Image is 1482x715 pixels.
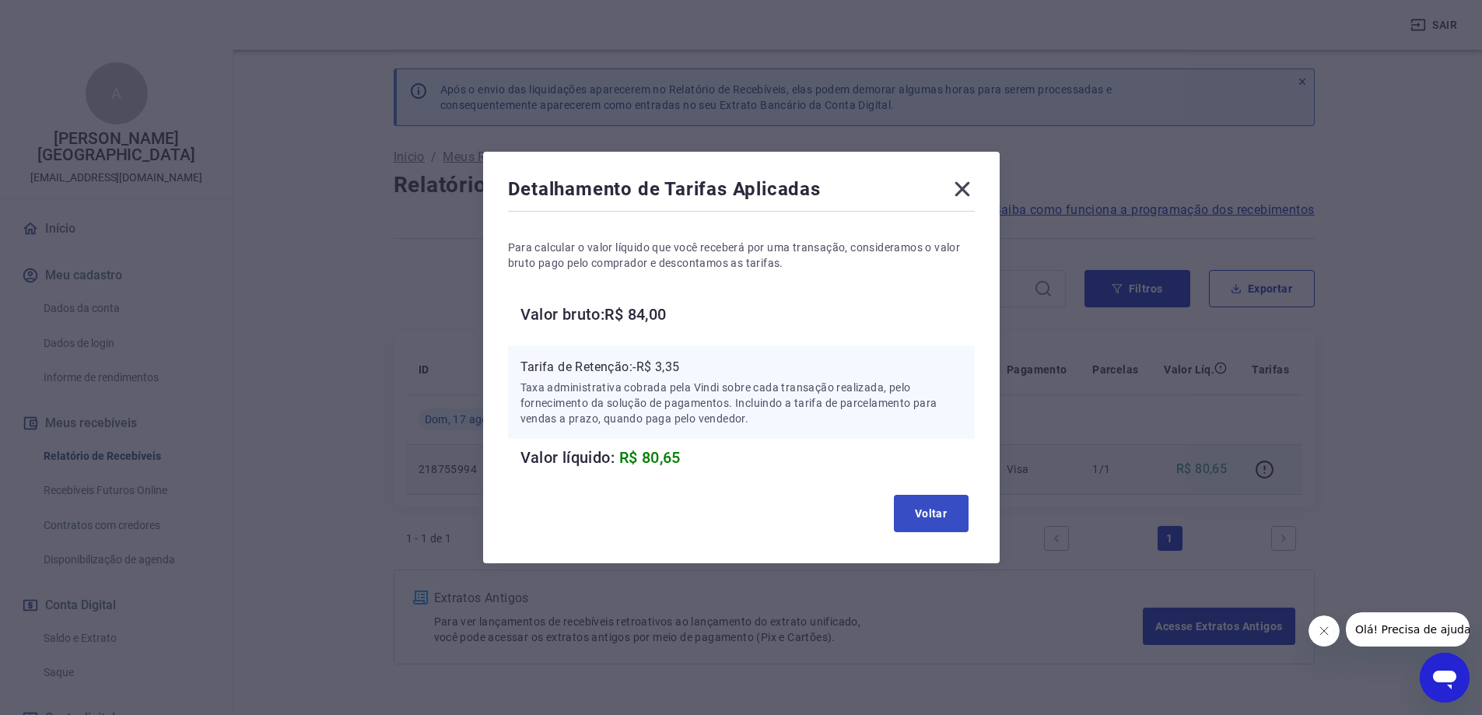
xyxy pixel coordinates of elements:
[894,495,969,532] button: Voltar
[1309,615,1340,647] iframe: Fechar mensagem
[520,302,975,327] h6: Valor bruto: R$ 84,00
[619,448,681,467] span: R$ 80,65
[508,177,975,208] div: Detalhamento de Tarifas Aplicadas
[520,358,962,377] p: Tarifa de Retenção: -R$ 3,35
[508,240,975,271] p: Para calcular o valor líquido que você receberá por uma transação, consideramos o valor bruto pag...
[9,11,131,23] span: Olá! Precisa de ajuda?
[520,445,975,470] h6: Valor líquido:
[1346,612,1470,647] iframe: Mensagem da empresa
[520,380,962,426] p: Taxa administrativa cobrada pela Vindi sobre cada transação realizada, pelo fornecimento da soluç...
[1420,653,1470,703] iframe: Botão para abrir a janela de mensagens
